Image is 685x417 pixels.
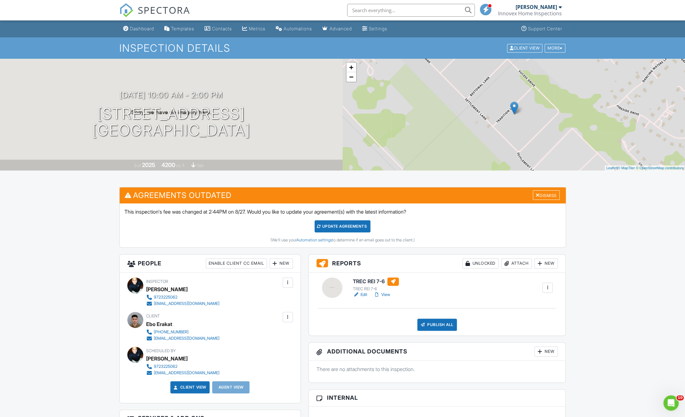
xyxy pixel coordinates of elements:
div: Settings [369,26,387,31]
a: Metrics [240,23,268,35]
div: Advanced [330,26,352,31]
a: Advanced [320,23,354,35]
a: Support Center [519,23,565,35]
iframe: Intercom live chat [663,395,679,411]
span: sq. ft. [176,163,185,168]
h3: Reports [309,254,566,273]
div: Contacts [212,26,232,31]
a: Client View [173,384,206,390]
div: Templates [171,26,194,31]
img: The Best Home Inspection Software - Spectora [119,3,133,17]
div: | [605,165,685,171]
div: This inspection's fee was changed at 2:44PM on 8/27. Would you like to update your agreement(s) w... [120,203,566,247]
div: Unlocked [462,258,499,269]
a: Automation settings [296,238,332,242]
h3: [DATE] 10:00 am - 2:00 pm [120,91,223,99]
a: Client View [506,45,544,50]
div: [EMAIL_ADDRESS][DOMAIN_NAME] [154,336,220,341]
div: 9723225062 [154,364,177,369]
div: Support Center [528,26,562,31]
div: [EMAIL_ADDRESS][DOMAIN_NAME] [154,370,220,375]
h6: TREC REI 7-6 [353,277,399,286]
a: Dashboard [121,23,157,35]
a: Leaflet [606,166,617,170]
a: 9723225062 [146,363,220,370]
a: © MapTiler [618,166,635,170]
a: View [374,292,390,298]
h3: Agreements Outdated [120,187,566,203]
h3: People [120,254,301,273]
div: [PHONE_NUMBER] [154,330,189,335]
div: Enable Client CC Email [206,258,267,269]
div: 2025 [142,162,155,168]
a: Automations (Basic) [273,23,315,35]
span: Scheduled By [146,348,176,353]
div: Update Agreements [315,220,370,232]
span: slab [197,163,204,168]
a: [PHONE_NUMBER] [146,329,220,335]
a: Zoom in [346,63,356,72]
div: More [545,44,565,52]
div: New [534,258,558,269]
div: [PERSON_NAME] [146,284,188,294]
span: SPECTORA [138,3,190,17]
h3: Additional Documents [309,343,566,361]
a: Zoom out [346,72,356,82]
a: SPECTORA [119,9,190,22]
div: Innovex Home Inspections [498,10,562,17]
div: Publish All [417,319,457,331]
div: 9723225062 [154,295,177,300]
a: Edit [353,292,367,298]
div: Attach [501,258,532,269]
div: [PERSON_NAME] [516,4,557,10]
div: Client View [507,44,542,52]
div: [PERSON_NAME] [146,354,188,363]
div: (We'll use your to determine if an email goes out to the client.) [124,238,561,243]
a: Settings [360,23,390,35]
a: Templates [162,23,197,35]
div: [EMAIL_ADDRESS][DOMAIN_NAME] [154,301,220,306]
a: TREC REI 7-6 TREC REI 7-6 [353,277,399,292]
div: Dismiss [533,190,560,200]
h3: Internal [309,390,566,406]
input: Search everything... [347,4,475,17]
div: Dashboard [130,26,154,31]
a: [EMAIL_ADDRESS][DOMAIN_NAME] [146,335,220,342]
div: Metrics [249,26,265,31]
span: Built [134,163,141,168]
a: [EMAIL_ADDRESS][DOMAIN_NAME] [146,370,220,376]
div: TREC REI 7-6 [353,286,399,292]
h1: Inspection Details [119,42,566,54]
div: New [534,346,558,357]
a: Contacts [202,23,235,35]
div: New [270,258,293,269]
h1: [STREET_ADDRESS] [GEOGRAPHIC_DATA] [92,105,250,139]
span: Client [146,314,160,318]
div: Ebo Erakat [146,319,172,329]
a: 9723225062 [146,294,220,300]
span: 10 [676,395,684,400]
div: Automations [284,26,312,31]
div: 4200 [161,162,175,168]
span: Inspector [146,279,168,284]
a: [EMAIL_ADDRESS][DOMAIN_NAME] [146,300,220,307]
p: There are no attachments to this inspection. [316,366,558,373]
a: © OpenStreetMap contributors [636,166,683,170]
